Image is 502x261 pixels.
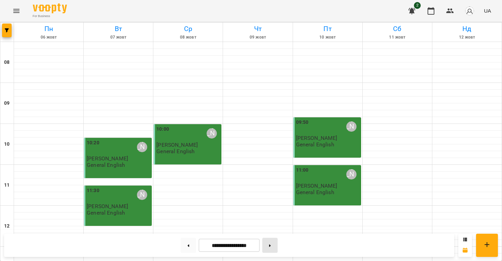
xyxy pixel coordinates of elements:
[154,34,222,41] h6: 08 жовт
[154,24,222,34] h6: Ср
[207,128,217,139] div: Балан Софія
[414,2,421,9] span: 2
[364,34,431,41] h6: 11 жовт
[8,3,25,19] button: Menu
[224,24,291,34] h6: Чт
[296,166,309,174] label: 11:00
[296,119,309,126] label: 09:50
[4,100,10,107] h6: 09
[296,183,337,189] span: [PERSON_NAME]
[156,148,195,154] p: General English
[87,187,99,194] label: 11:30
[33,3,67,13] img: Voopty Logo
[224,34,291,41] h6: 09 жовт
[33,14,67,18] span: For Business
[294,24,361,34] h6: Пт
[156,126,169,133] label: 10:00
[296,142,334,147] p: General English
[364,24,431,34] h6: Сб
[85,34,152,41] h6: 07 жовт
[484,7,491,14] span: UA
[433,34,501,41] h6: 12 жовт
[87,139,99,147] label: 10:20
[296,189,334,195] p: General English
[294,34,361,41] h6: 10 жовт
[4,141,10,148] h6: 10
[346,121,357,132] div: Балан Софія
[296,135,337,141] span: [PERSON_NAME]
[85,24,152,34] h6: Вт
[137,190,147,200] div: Балан Софія
[4,222,10,230] h6: 12
[4,182,10,189] h6: 11
[465,6,474,16] img: avatar_s.png
[87,203,128,209] span: [PERSON_NAME]
[4,59,10,66] h6: 08
[15,24,82,34] h6: Пн
[87,210,125,216] p: General English
[346,169,357,179] div: Балан Софія
[433,24,501,34] h6: Нд
[15,34,82,41] h6: 06 жовт
[137,142,147,152] div: Балан Софія
[156,142,198,148] span: [PERSON_NAME]
[87,162,125,168] p: General English
[87,155,128,162] span: [PERSON_NAME]
[481,4,494,17] button: UA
